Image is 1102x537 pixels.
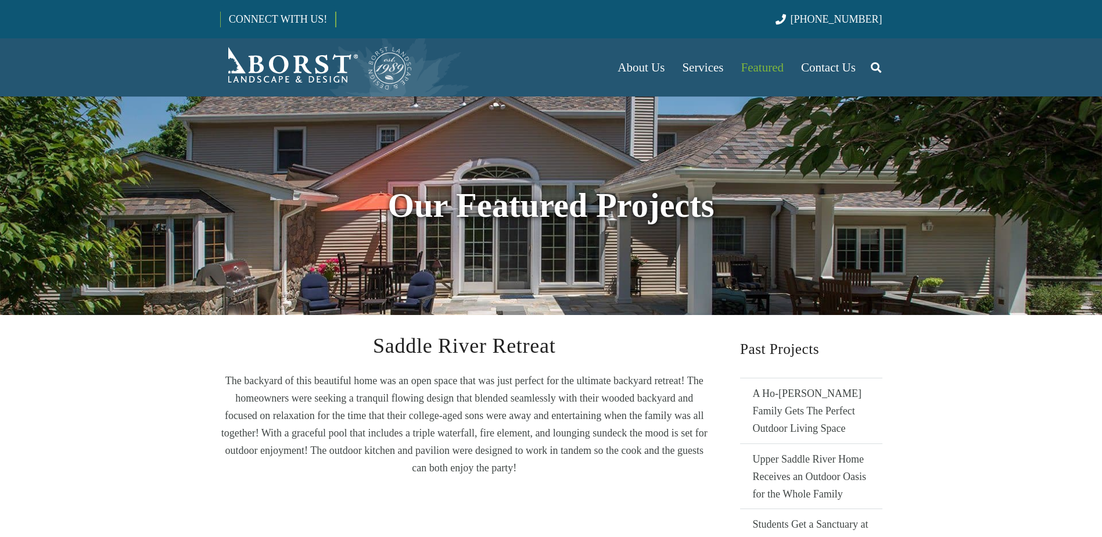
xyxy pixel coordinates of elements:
p: The backyard of this beautiful home was an open space that was just perfect for the ultimate back... [220,372,709,477]
a: Search [864,53,888,82]
a: [PHONE_NUMBER] [776,13,882,25]
h2: Past Projects [740,336,882,362]
a: Borst-Logo [220,44,413,91]
a: A Ho-[PERSON_NAME] Family Gets The Perfect Outdoor Living Space [740,378,882,443]
span: [PHONE_NUMBER] [791,13,882,25]
strong: Our Featured Projects [387,187,714,224]
a: Featured [733,38,792,96]
a: Contact Us [792,38,864,96]
span: Featured [741,60,784,74]
span: Services [682,60,723,74]
a: About Us [609,38,673,96]
a: Upper Saddle River Home Receives an Outdoor Oasis for the Whole Family [740,443,882,509]
a: CONNECT WITH US! [221,5,335,33]
span: About Us [618,60,665,74]
span: Contact Us [801,60,856,74]
h2: Saddle River Retreat [220,336,709,356]
a: Services [673,38,732,96]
